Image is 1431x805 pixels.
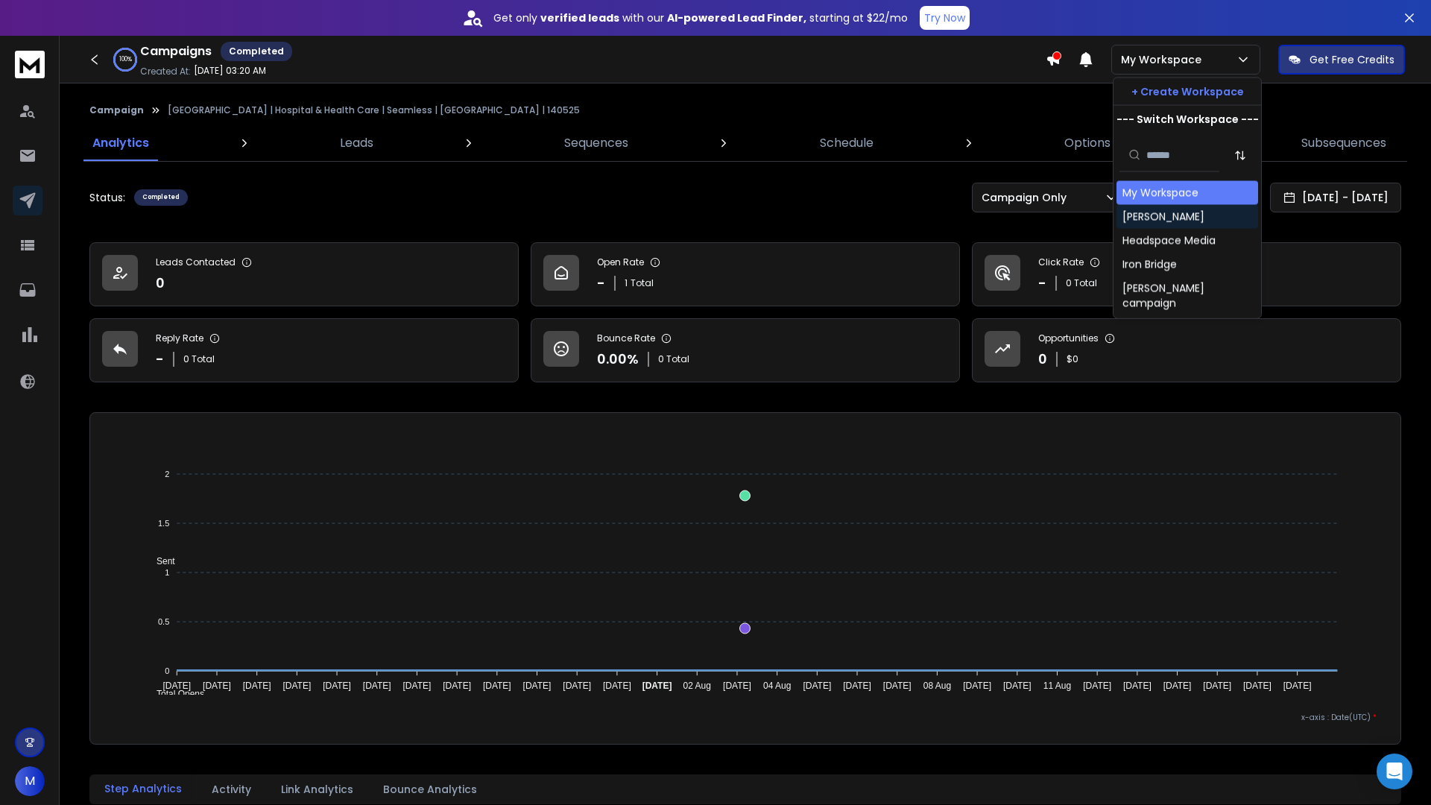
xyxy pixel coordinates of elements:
[1043,681,1071,691] tspan: 11 Aug
[811,125,882,161] a: Schedule
[1122,186,1198,201] div: My Workspace
[972,318,1401,382] a: Opportunities0$0
[15,766,45,796] button: M
[140,66,191,78] p: Created At:
[1377,754,1412,789] div: Open Intercom Messenger
[1292,125,1395,161] a: Subsequences
[1113,78,1261,105] button: + Create Workspace
[555,125,637,161] a: Sequences
[163,681,192,691] tspan: [DATE]
[1038,332,1099,344] p: Opportunities
[1123,681,1152,691] tspan: [DATE]
[443,681,472,691] tspan: [DATE]
[158,519,169,528] tspan: 1.5
[1283,681,1312,691] tspan: [DATE]
[1278,45,1405,75] button: Get Free Credits
[89,190,125,205] p: Status:
[531,318,960,382] a: Bounce Rate0.00%0 Total
[203,681,231,691] tspan: [DATE]
[183,353,215,365] p: 0 Total
[1067,353,1078,365] p: $ 0
[1122,233,1216,248] div: Headspace Media
[158,617,169,626] tspan: 0.5
[340,134,373,152] p: Leads
[92,134,149,152] p: Analytics
[140,42,212,60] h1: Campaigns
[493,10,908,25] p: Get only with our starting at $22/mo
[1121,52,1207,67] p: My Workspace
[83,125,158,161] a: Analytics
[564,134,628,152] p: Sequences
[972,242,1401,306] a: Click Rate-0 Total
[1301,134,1386,152] p: Subsequences
[1225,140,1255,170] button: Sort by Sort A-Z
[924,10,965,25] p: Try Now
[1038,349,1047,370] p: 0
[331,125,382,161] a: Leads
[323,681,352,691] tspan: [DATE]
[1131,84,1244,99] p: + Create Workspace
[165,470,170,479] tspan: 2
[597,332,655,344] p: Bounce Rate
[168,104,580,116] p: [GEOGRAPHIC_DATA] | Hospital & Health Care | Seamless | [GEOGRAPHIC_DATA] | 140525
[165,568,170,577] tspan: 1
[1084,681,1112,691] tspan: [DATE]
[597,256,644,268] p: Open Rate
[683,681,711,691] tspan: 02 Aug
[1122,209,1204,224] div: [PERSON_NAME]
[1163,681,1192,691] tspan: [DATE]
[603,681,631,691] tspan: [DATE]
[883,681,912,691] tspan: [DATE]
[1243,681,1272,691] tspan: [DATE]
[194,65,266,77] p: [DATE] 03:20 AM
[114,712,1377,723] p: x-axis : Date(UTC)
[1064,134,1111,152] p: Options
[763,681,791,691] tspan: 04 Aug
[89,242,519,306] a: Leads Contacted0
[156,273,165,294] p: 0
[964,681,992,691] tspan: [DATE]
[1038,273,1046,294] p: -
[631,277,654,289] span: Total
[723,681,751,691] tspan: [DATE]
[803,681,832,691] tspan: [DATE]
[1038,256,1084,268] p: Click Rate
[89,318,519,382] a: Reply Rate-0 Total
[1122,257,1177,272] div: Iron Bridge
[923,681,951,691] tspan: 08 Aug
[920,6,970,30] button: Try Now
[15,51,45,78] img: logo
[658,353,689,365] p: 0 Total
[563,681,592,691] tspan: [DATE]
[843,681,871,691] tspan: [DATE]
[483,681,511,691] tspan: [DATE]
[283,681,312,691] tspan: [DATE]
[523,681,552,691] tspan: [DATE]
[403,681,432,691] tspan: [DATE]
[165,666,170,675] tspan: 0
[667,10,806,25] strong: AI-powered Lead Finder,
[134,189,188,206] div: Completed
[642,681,672,691] tspan: [DATE]
[540,10,619,25] strong: verified leads
[243,681,271,691] tspan: [DATE]
[1310,52,1394,67] p: Get Free Credits
[363,681,391,691] tspan: [DATE]
[156,256,236,268] p: Leads Contacted
[1204,681,1232,691] tspan: [DATE]
[597,349,639,370] p: 0.00 %
[1003,681,1032,691] tspan: [DATE]
[597,273,605,294] p: -
[820,134,874,152] p: Schedule
[221,42,292,61] div: Completed
[145,556,175,566] span: Sent
[1066,277,1097,289] p: 0 Total
[119,55,132,64] p: 100 %
[1055,125,1119,161] a: Options
[156,349,164,370] p: -
[982,190,1073,205] p: Campaign Only
[156,332,203,344] p: Reply Rate
[625,277,628,289] span: 1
